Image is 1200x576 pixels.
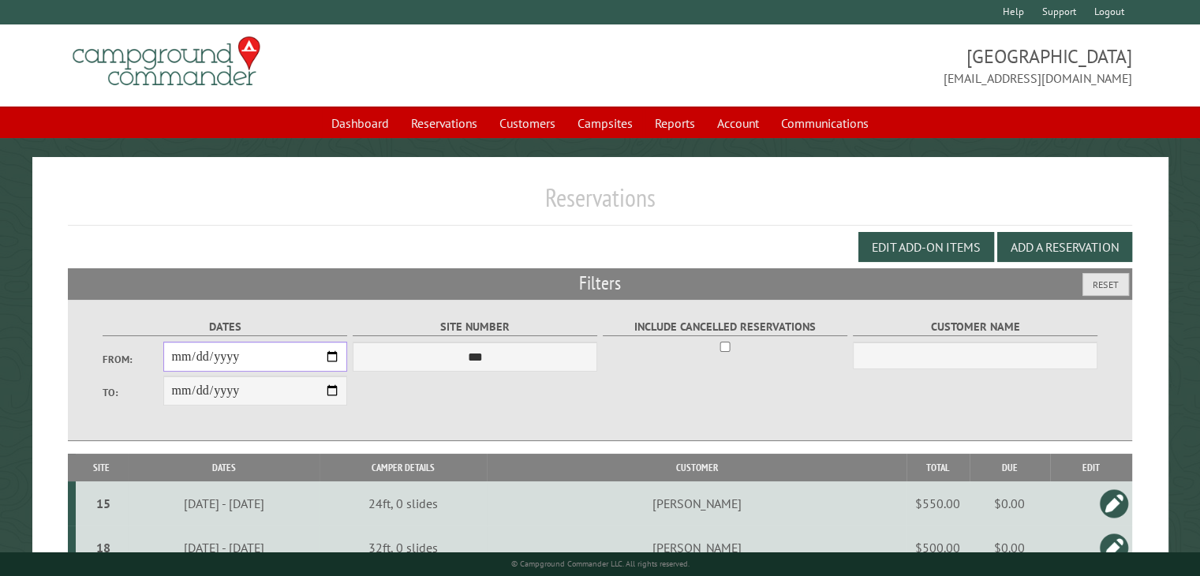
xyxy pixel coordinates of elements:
[103,318,348,336] label: Dates
[772,108,878,138] a: Communications
[907,481,970,526] td: $550.00
[970,481,1050,526] td: $0.00
[708,108,768,138] a: Account
[858,232,994,262] button: Edit Add-on Items
[103,352,164,367] label: From:
[76,454,128,481] th: Site
[130,540,317,555] div: [DATE] - [DATE]
[603,318,848,336] label: Include Cancelled Reservations
[402,108,487,138] a: Reservations
[82,540,125,555] div: 18
[320,454,487,481] th: Camper Details
[853,318,1098,336] label: Customer Name
[320,526,487,570] td: 32ft, 0 slides
[907,454,970,481] th: Total
[970,526,1050,570] td: $0.00
[320,481,487,526] td: 24ft, 0 slides
[487,481,906,526] td: [PERSON_NAME]
[103,385,164,400] label: To:
[68,268,1132,298] h2: Filters
[645,108,705,138] a: Reports
[511,559,690,569] small: © Campground Commander LLC. All rights reserved.
[1050,454,1132,481] th: Edit
[82,496,125,511] div: 15
[68,182,1132,226] h1: Reservations
[322,108,398,138] a: Dashboard
[490,108,565,138] a: Customers
[600,43,1132,88] span: [GEOGRAPHIC_DATA] [EMAIL_ADDRESS][DOMAIN_NAME]
[907,526,970,570] td: $500.00
[997,232,1132,262] button: Add a Reservation
[68,31,265,92] img: Campground Commander
[353,318,598,336] label: Site Number
[487,454,906,481] th: Customer
[568,108,642,138] a: Campsites
[487,526,906,570] td: [PERSON_NAME]
[970,454,1050,481] th: Due
[1082,273,1129,296] button: Reset
[128,454,320,481] th: Dates
[130,496,317,511] div: [DATE] - [DATE]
